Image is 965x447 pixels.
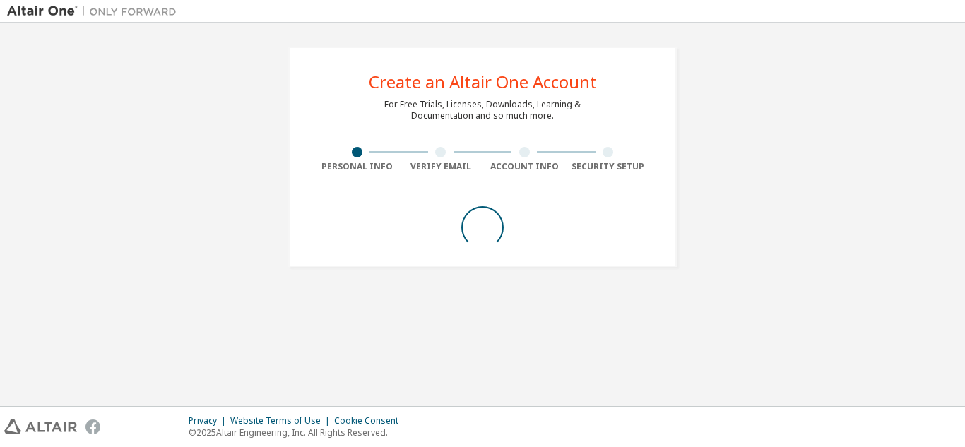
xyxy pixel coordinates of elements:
[189,415,230,427] div: Privacy
[567,161,651,172] div: Security Setup
[334,415,407,427] div: Cookie Consent
[369,73,597,90] div: Create an Altair One Account
[482,161,567,172] div: Account Info
[7,4,184,18] img: Altair One
[230,415,334,427] div: Website Terms of Use
[85,419,100,434] img: facebook.svg
[189,427,407,439] p: © 2025 Altair Engineering, Inc. All Rights Reserved.
[399,161,483,172] div: Verify Email
[315,161,399,172] div: Personal Info
[4,419,77,434] img: altair_logo.svg
[384,99,581,121] div: For Free Trials, Licenses, Downloads, Learning & Documentation and so much more.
